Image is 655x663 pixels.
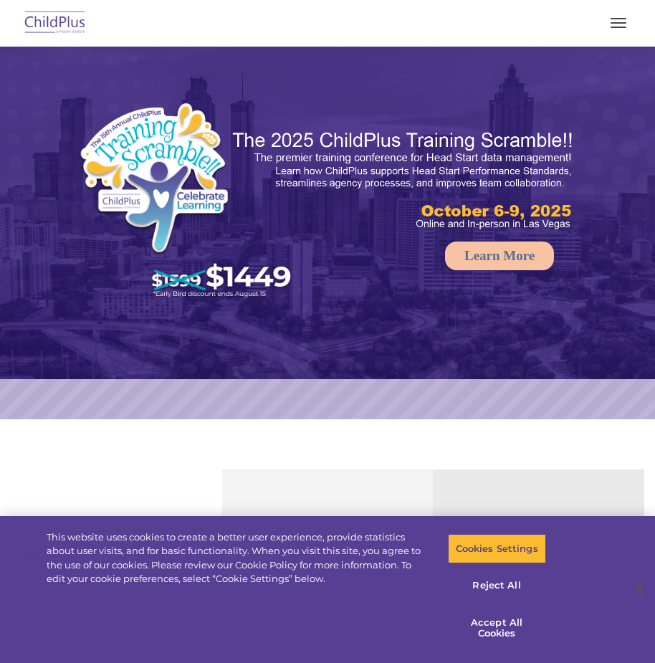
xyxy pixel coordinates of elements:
[47,530,428,586] div: This website uses cookies to create a better user experience, provide statistics about user visit...
[448,608,546,649] button: Accept All Cookies
[445,242,554,270] a: Learn More
[448,534,546,564] button: Cookies Settings
[623,573,655,605] button: Close
[448,571,546,601] button: Reject All
[21,6,89,40] img: ChildPlus by Procare Solutions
